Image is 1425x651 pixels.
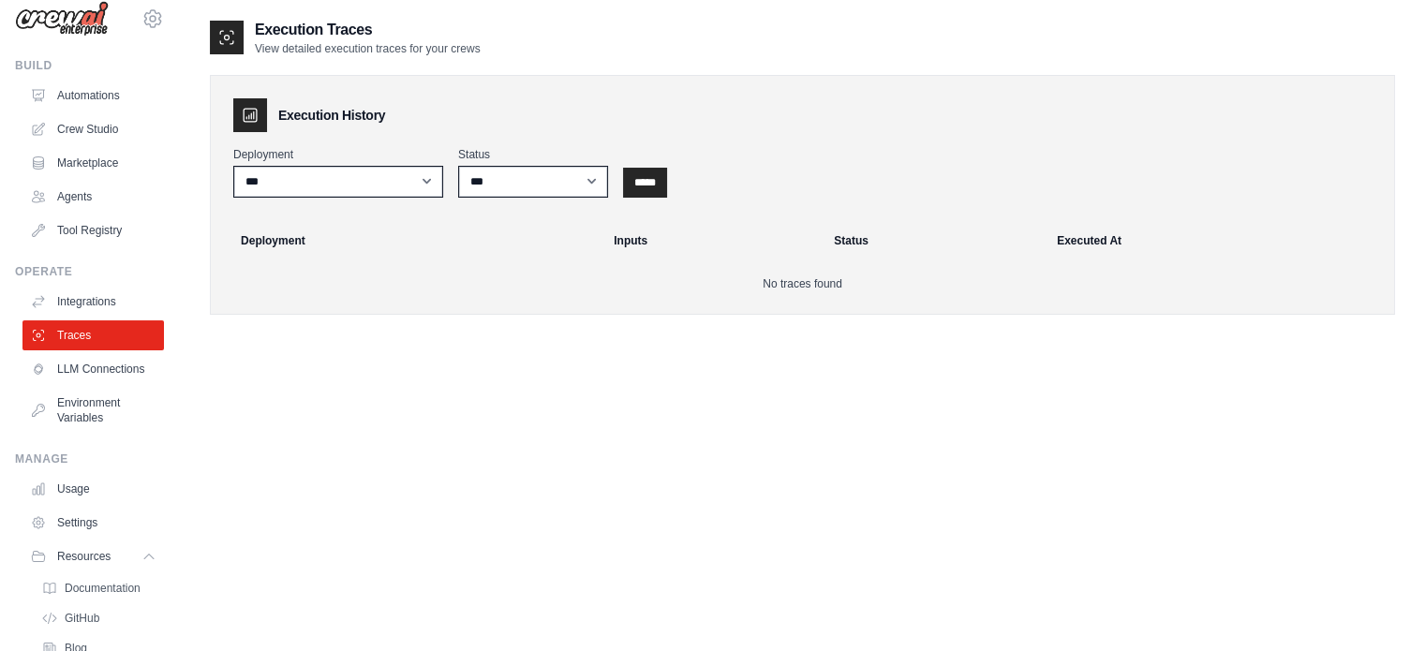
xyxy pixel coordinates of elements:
[22,114,164,144] a: Crew Studio
[15,451,164,466] div: Manage
[22,287,164,317] a: Integrations
[218,220,602,261] th: Deployment
[22,541,164,571] button: Resources
[602,220,823,261] th: Inputs
[823,220,1046,261] th: Status
[34,605,164,631] a: GitHub
[1046,220,1387,261] th: Executed At
[34,575,164,601] a: Documentation
[15,1,109,37] img: Logo
[278,106,385,125] h3: Execution History
[233,276,1372,291] p: No traces found
[22,388,164,433] a: Environment Variables
[22,215,164,245] a: Tool Registry
[65,611,99,626] span: GitHub
[65,581,141,596] span: Documentation
[15,58,164,73] div: Build
[22,81,164,111] a: Automations
[458,147,608,162] label: Status
[255,41,481,56] p: View detailed execution traces for your crews
[22,354,164,384] a: LLM Connections
[22,182,164,212] a: Agents
[255,19,481,41] h2: Execution Traces
[57,549,111,564] span: Resources
[233,147,443,162] label: Deployment
[22,474,164,504] a: Usage
[22,508,164,538] a: Settings
[22,148,164,178] a: Marketplace
[15,264,164,279] div: Operate
[22,320,164,350] a: Traces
